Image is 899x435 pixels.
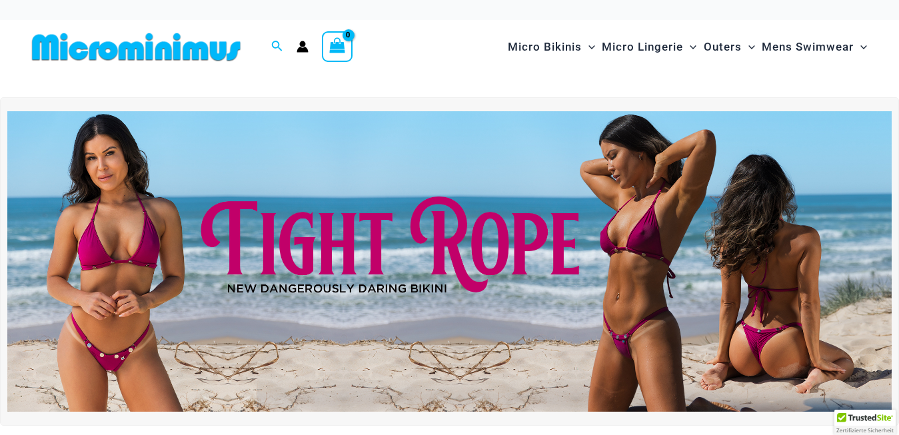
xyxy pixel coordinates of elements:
[742,30,755,64] span: Menu Toggle
[271,39,283,55] a: Search icon link
[834,410,896,435] div: TrustedSite Certified
[758,27,870,67] a: Mens SwimwearMenu ToggleMenu Toggle
[854,30,867,64] span: Menu Toggle
[322,31,353,62] a: View Shopping Cart, empty
[602,30,683,64] span: Micro Lingerie
[598,27,700,67] a: Micro LingerieMenu ToggleMenu Toggle
[7,111,892,412] img: Tight Rope Pink Bikini
[700,27,758,67] a: OutersMenu ToggleMenu Toggle
[508,30,582,64] span: Micro Bikinis
[704,30,742,64] span: Outers
[683,30,696,64] span: Menu Toggle
[582,30,595,64] span: Menu Toggle
[502,25,872,69] nav: Site Navigation
[27,32,246,62] img: MM SHOP LOGO FLAT
[762,30,854,64] span: Mens Swimwear
[297,41,309,53] a: Account icon link
[504,27,598,67] a: Micro BikinisMenu ToggleMenu Toggle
